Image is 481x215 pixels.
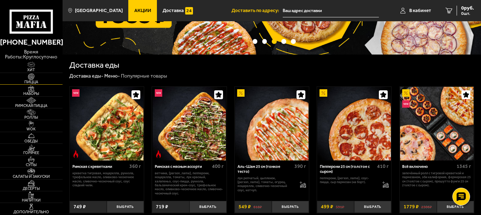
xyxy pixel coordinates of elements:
img: Римская с креветками [70,87,143,160]
a: Меню- [104,73,120,79]
span: 499 ₽ [321,204,333,209]
div: Популярные товары [121,73,167,79]
button: Выбрать [437,201,474,213]
div: Всё включено [402,164,455,169]
img: 15daf4d41897b9f0e9f617042186c801.svg [185,7,193,15]
img: Острое блюдо [72,150,80,158]
a: НовинкаОстрое блюдоРимская с мясным ассорти [152,87,226,160]
span: 400 г [212,163,224,169]
s: 2306 ₽ [421,204,432,209]
img: Акционный [237,89,245,97]
img: Римская с мясным ассорти [153,87,226,160]
a: АкционныйПепперони 25 см (толстое с сыром) [317,87,391,160]
span: Акции [134,8,151,13]
img: Новинка [402,100,410,108]
span: 360 г [129,163,141,169]
span: 0 руб. [461,6,474,11]
button: точки переключения [272,39,277,44]
button: Выбрать [354,201,391,213]
img: Острое блюдо [155,150,162,158]
span: В кабинет [409,8,431,13]
span: 1345 г [457,163,471,169]
button: точки переключения [262,39,267,44]
p: ветчина, [PERSON_NAME], пепперони, моцарелла, томаты, лук красный, халапеньо, соус-пицца, руккола... [155,171,224,195]
div: Римская с мясным ассорти [155,164,210,169]
img: Аль-Шам 25 см (тонкое тесто) [235,87,309,160]
button: точки переключения [253,39,258,44]
img: Акционный [402,89,410,97]
button: точки переключения [281,39,286,44]
span: 0 шт. [461,11,474,16]
span: 549 ₽ [239,204,251,209]
span: Доставка [163,8,184,13]
s: 591 ₽ [336,204,344,209]
span: 390 г [294,163,306,169]
span: 1779 ₽ [404,204,419,209]
div: Аль-Шам 25 см (тонкое тесто) [237,164,293,174]
button: точки переключения [291,39,296,44]
input: Ваш адрес доставки [283,4,379,17]
span: 410 г [377,163,389,169]
p: креветка тигровая, моцарелла, руккола, трюфельное масло, оливково-чесночное масло, сливочно-чесно... [72,171,141,187]
p: лук репчатый, цыпленок, [PERSON_NAME], томаты, огурец, моцарелла, сливочно-чесночный соус, кетчуп. [237,176,295,192]
a: НовинкаОстрое блюдоРимская с креветками [70,87,144,160]
img: Всё включено [400,87,474,160]
h1: Доставка еды [69,61,119,69]
span: 749 ₽ [74,204,86,209]
img: Пепперони 25 см (толстое с сыром) [317,87,391,160]
div: Пепперони 25 см (толстое с сыром) [320,164,375,174]
button: Выбрать [107,201,144,213]
button: Выбрать [189,201,227,213]
a: АкционныйНовинкаВсё включено [400,87,474,160]
span: 719 ₽ [156,204,168,209]
p: пепперони, [PERSON_NAME], соус-пицца, сыр пармезан (на борт). [320,176,377,184]
img: Новинка [72,89,80,97]
img: Новинка [155,89,162,97]
div: Римская с креветками [72,164,128,169]
s: 618 ₽ [253,204,262,209]
span: [GEOGRAPHIC_DATA] [75,8,123,13]
button: Выбрать [272,201,309,213]
p: Запечённый ролл с тигровой креветкой и пармезаном, Эби Калифорния, Фермерская 25 см (толстое с сы... [402,171,471,187]
a: АкционныйАль-Шам 25 см (тонкое тесто) [235,87,309,160]
img: Акционный [319,89,327,97]
a: Доставка еды- [69,73,103,79]
span: Доставить по адресу: [231,8,283,13]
